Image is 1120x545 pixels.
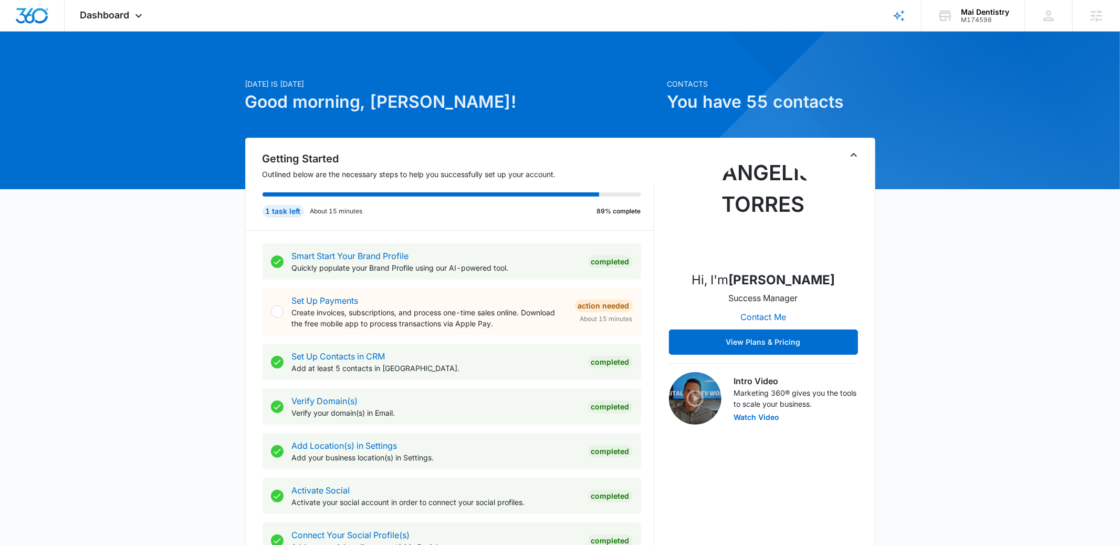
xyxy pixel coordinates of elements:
[292,530,410,540] a: Connect Your Social Profile(s)
[263,205,304,218] div: 1 task left
[292,407,580,418] p: Verify your domain(s) in Email.
[263,151,654,167] h2: Getting Started
[80,9,130,20] span: Dashboard
[847,149,860,161] button: Toggle Collapse
[734,414,780,421] button: Watch Video
[292,351,385,362] a: Set Up Contacts in CRM
[711,157,816,262] img: Angelis Torres
[734,387,858,409] p: Marketing 360® gives you the tools to scale your business.
[961,16,1009,24] div: account id
[292,262,580,273] p: Quickly populate your Brand Profile using our AI-powered tool.
[730,304,797,330] button: Contact Me
[729,292,798,304] p: Success Manager
[310,207,363,216] p: About 15 minutes
[292,295,359,306] a: Set Up Payments
[588,356,633,368] div: Completed
[667,89,875,115] h1: You have 55 contacts
[292,440,397,451] a: Add Location(s) in Settings
[669,372,721,425] img: Intro Video
[734,375,858,387] h3: Intro Video
[588,255,633,268] div: Completed
[292,396,358,406] a: Verify Domain(s)
[292,452,580,463] p: Add your business location(s) in Settings.
[597,207,641,216] p: 89% complete
[667,78,875,89] p: Contacts
[292,251,409,261] a: Smart Start Your Brand Profile
[292,307,567,329] p: Create invoices, subscriptions, and process one-time sales online. Download the free mobile app t...
[588,490,633,502] div: Completed
[245,89,661,115] h1: Good morning, [PERSON_NAME]!
[692,271,835,290] p: Hi, I'm
[245,78,661,89] p: [DATE] is [DATE]
[292,497,580,508] p: Activate your social account in order to connect your social profiles.
[588,400,633,413] div: Completed
[580,314,633,324] span: About 15 minutes
[292,363,580,374] p: Add at least 5 contacts in [GEOGRAPHIC_DATA].
[263,169,654,180] p: Outlined below are the necessary steps to help you successfully set up your account.
[728,272,835,287] strong: [PERSON_NAME]
[588,445,633,458] div: Completed
[575,300,633,312] div: Action Needed
[292,485,350,496] a: Activate Social
[961,8,1009,16] div: account name
[669,330,858,355] button: View Plans & Pricing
